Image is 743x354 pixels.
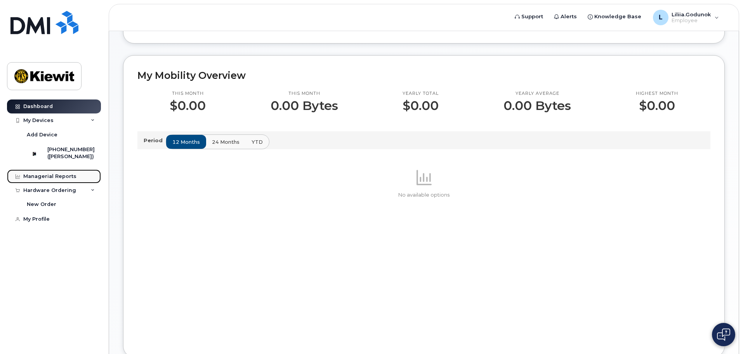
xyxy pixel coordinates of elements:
[144,137,166,144] p: Period
[137,70,710,81] h2: My Mobility Overview
[252,138,263,146] span: YTD
[170,91,206,97] p: This month
[717,328,730,341] img: Open chat
[212,138,240,146] span: 24 months
[403,99,439,113] p: $0.00
[549,9,582,24] a: Alerts
[271,91,338,97] p: This month
[594,13,641,21] span: Knowledge Base
[271,99,338,113] p: 0.00 Bytes
[659,13,663,22] span: L
[521,13,543,21] span: Support
[503,99,571,113] p: 0.00 Bytes
[582,9,647,24] a: Knowledge Base
[170,99,206,113] p: $0.00
[636,99,678,113] p: $0.00
[137,192,710,199] p: No available options
[503,91,571,97] p: Yearly average
[403,91,439,97] p: Yearly total
[648,10,724,25] div: Liliia.Godunok
[672,11,711,17] span: Liliia.Godunok
[672,17,711,24] span: Employee
[561,13,577,21] span: Alerts
[509,9,549,24] a: Support
[636,91,678,97] p: Highest month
